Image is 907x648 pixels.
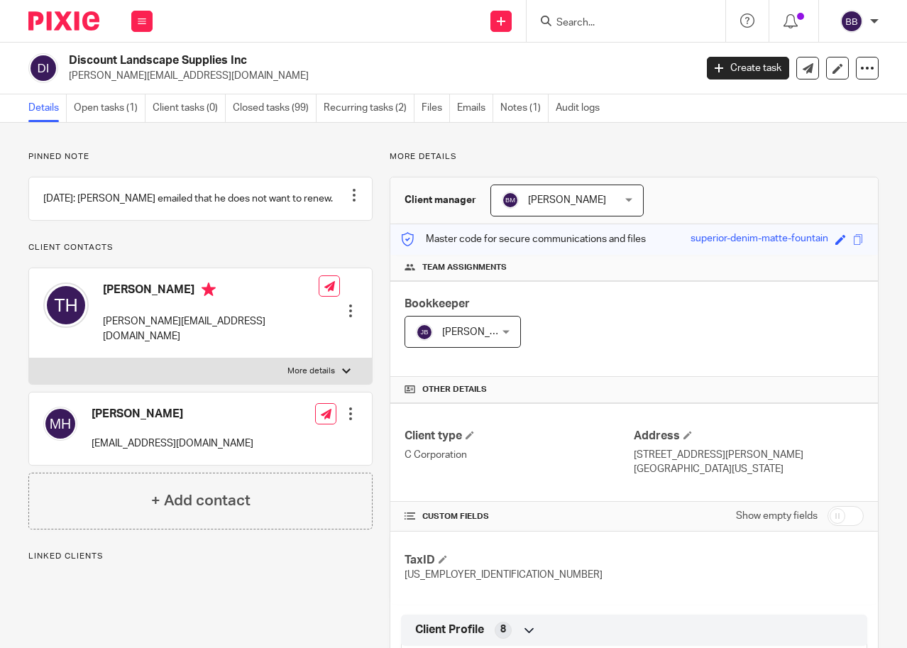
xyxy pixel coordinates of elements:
[500,622,506,637] span: 8
[736,509,818,523] label: Show empty fields
[28,151,373,163] p: Pinned note
[28,242,373,253] p: Client contacts
[324,94,414,122] a: Recurring tasks (2)
[405,448,634,462] p: C Corporation
[405,570,603,580] span: [US_EMPLOYER_IDENTIFICATION_NUMBER]
[405,429,634,444] h4: Client type
[405,298,470,309] span: Bookkeeper
[457,94,493,122] a: Emails
[103,282,319,300] h4: [PERSON_NAME]
[707,57,789,79] a: Create task
[634,448,864,462] p: [STREET_ADDRESS][PERSON_NAME]
[28,53,58,83] img: svg%3E
[416,324,433,341] img: svg%3E
[840,10,863,33] img: svg%3E
[28,94,67,122] a: Details
[401,232,646,246] p: Master code for secure communications and files
[92,407,253,422] h4: [PERSON_NAME]
[422,384,487,395] span: Other details
[634,462,864,476] p: [GEOGRAPHIC_DATA][US_STATE]
[92,436,253,451] p: [EMAIL_ADDRESS][DOMAIN_NAME]
[43,282,89,328] img: svg%3E
[422,262,507,273] span: Team assignments
[43,407,77,441] img: svg%3E
[422,94,450,122] a: Files
[405,511,634,522] h4: CUSTOM FIELDS
[69,53,562,68] h2: Discount Landscape Supplies Inc
[69,69,686,83] p: [PERSON_NAME][EMAIL_ADDRESS][DOMAIN_NAME]
[415,622,484,637] span: Client Profile
[151,490,251,512] h4: + Add contact
[555,17,683,30] input: Search
[287,366,335,377] p: More details
[528,195,606,205] span: [PERSON_NAME]
[202,282,216,297] i: Primary
[405,193,476,207] h3: Client manager
[500,94,549,122] a: Notes (1)
[28,11,99,31] img: Pixie
[502,192,519,209] img: svg%3E
[390,151,879,163] p: More details
[28,551,373,562] p: Linked clients
[103,314,319,344] p: [PERSON_NAME][EMAIL_ADDRESS][DOMAIN_NAME]
[233,94,317,122] a: Closed tasks (99)
[74,94,145,122] a: Open tasks (1)
[153,94,226,122] a: Client tasks (0)
[691,231,828,248] div: superior-denim-matte-fountain
[634,429,864,444] h4: Address
[442,327,520,337] span: [PERSON_NAME]
[405,553,634,568] h4: TaxID
[556,94,607,122] a: Audit logs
